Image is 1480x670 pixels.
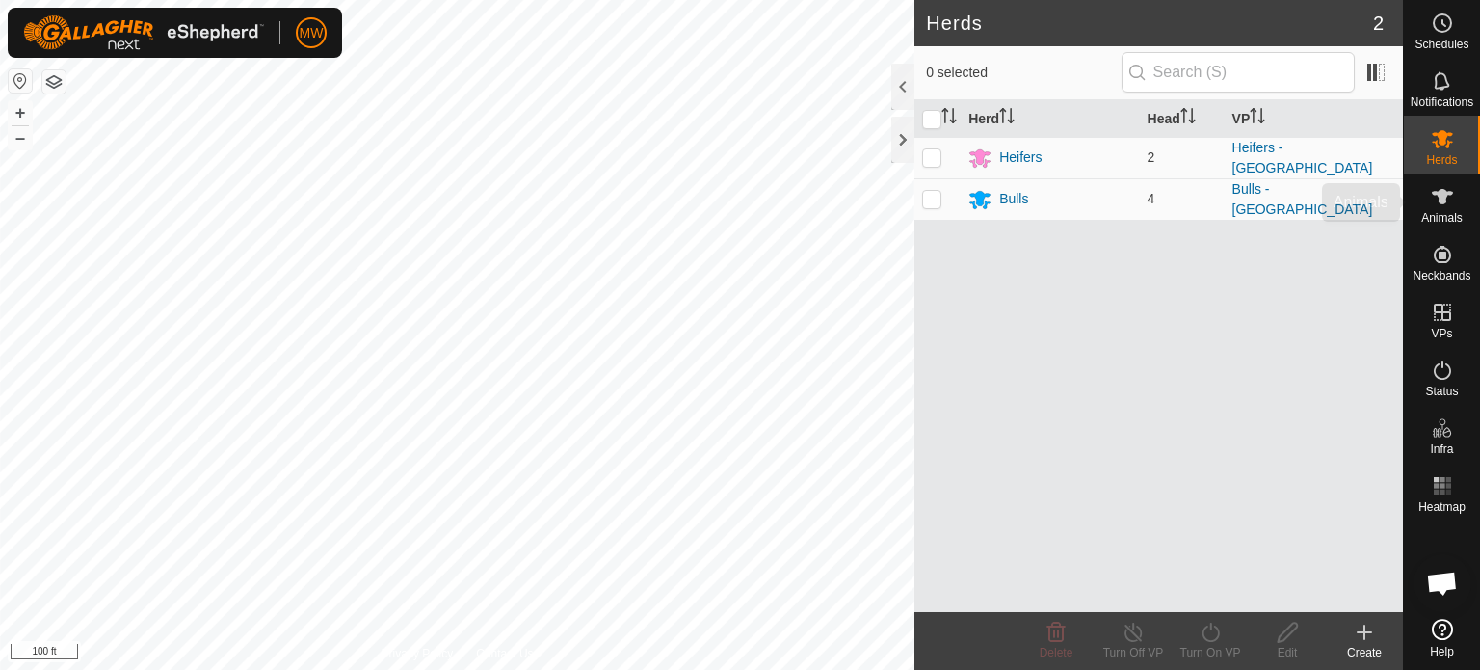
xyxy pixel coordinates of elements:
div: Heifers [999,147,1042,168]
span: 2 [1373,9,1384,38]
p-sorticon: Activate to sort [999,111,1015,126]
a: Privacy Policy [382,645,454,662]
div: Open chat [1414,554,1471,612]
button: + [9,101,32,124]
th: VP [1225,100,1403,138]
span: Infra [1430,443,1453,455]
div: Create [1326,644,1403,661]
span: Help [1430,646,1454,657]
input: Search (S) [1122,52,1355,93]
span: 0 selected [926,63,1121,83]
a: Help [1404,611,1480,665]
th: Head [1140,100,1225,138]
span: Status [1425,386,1458,397]
span: 2 [1148,149,1155,165]
div: Edit [1249,644,1326,661]
span: Animals [1421,212,1463,224]
a: Bulls - [GEOGRAPHIC_DATA] [1232,181,1373,217]
a: Contact Us [476,645,533,662]
span: 4 [1148,191,1155,206]
button: Map Layers [42,70,66,94]
img: Gallagher Logo [23,15,264,50]
div: Bulls [999,189,1028,209]
th: Herd [961,100,1139,138]
div: Turn On VP [1172,644,1249,661]
span: VPs [1431,328,1452,339]
span: MW [300,23,324,43]
span: Heatmap [1418,501,1466,513]
span: Neckbands [1413,270,1470,281]
p-sorticon: Activate to sort [941,111,957,126]
div: Turn Off VP [1095,644,1172,661]
span: Schedules [1414,39,1468,50]
span: Herds [1426,154,1457,166]
button: – [9,126,32,149]
a: Heifers - [GEOGRAPHIC_DATA] [1232,140,1373,175]
span: Notifications [1411,96,1473,108]
p-sorticon: Activate to sort [1250,111,1265,126]
p-sorticon: Activate to sort [1180,111,1196,126]
h2: Herds [926,12,1373,35]
button: Reset Map [9,69,32,93]
span: Delete [1040,646,1073,659]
